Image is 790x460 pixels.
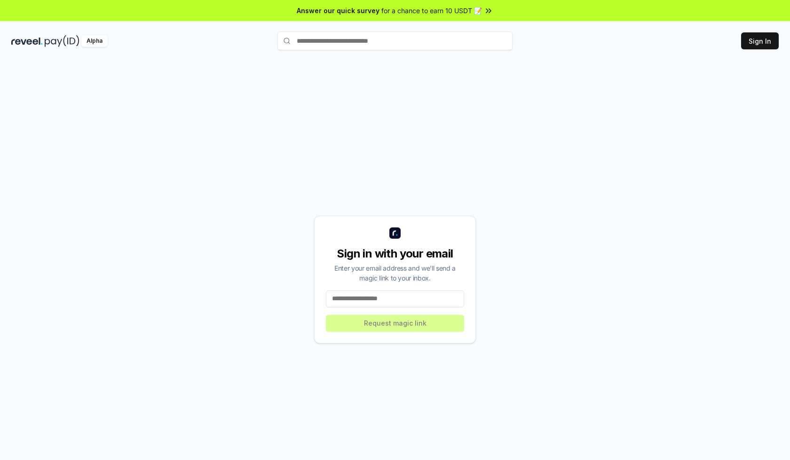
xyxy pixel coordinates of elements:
[326,246,464,261] div: Sign in with your email
[297,6,379,16] span: Answer our quick survey
[741,32,779,49] button: Sign In
[381,6,482,16] span: for a chance to earn 10 USDT 📝
[389,227,401,239] img: logo_small
[11,35,43,47] img: reveel_dark
[326,263,464,283] div: Enter your email address and we’ll send a magic link to your inbox.
[81,35,108,47] div: Alpha
[45,35,79,47] img: pay_id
